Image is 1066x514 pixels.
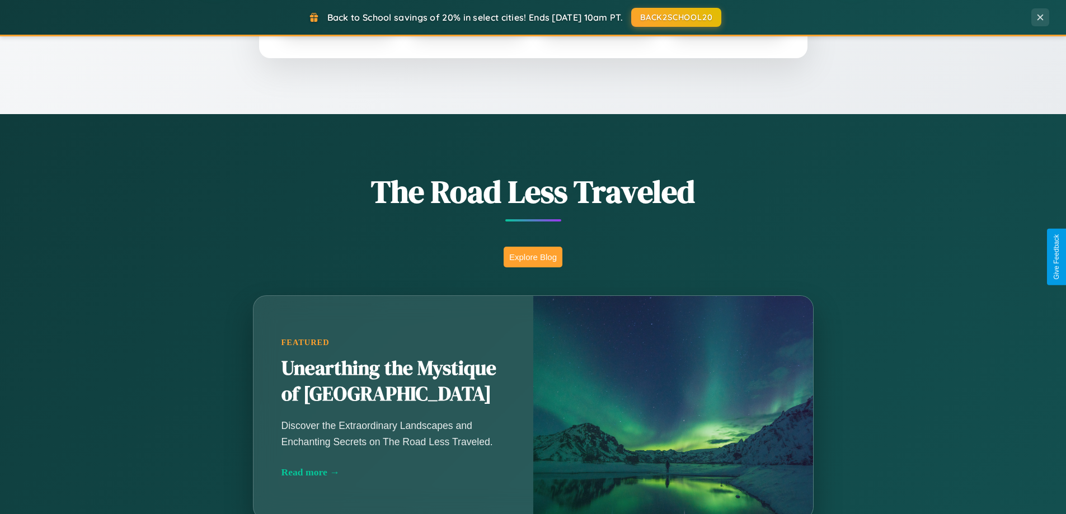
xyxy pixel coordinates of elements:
[198,170,869,213] h1: The Road Less Traveled
[281,466,505,478] div: Read more →
[1053,234,1060,280] div: Give Feedback
[631,8,721,27] button: BACK2SCHOOL20
[281,338,505,347] div: Featured
[281,418,505,449] p: Discover the Extraordinary Landscapes and Enchanting Secrets on The Road Less Traveled.
[504,247,562,267] button: Explore Blog
[327,12,623,23] span: Back to School savings of 20% in select cities! Ends [DATE] 10am PT.
[281,356,505,407] h2: Unearthing the Mystique of [GEOGRAPHIC_DATA]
